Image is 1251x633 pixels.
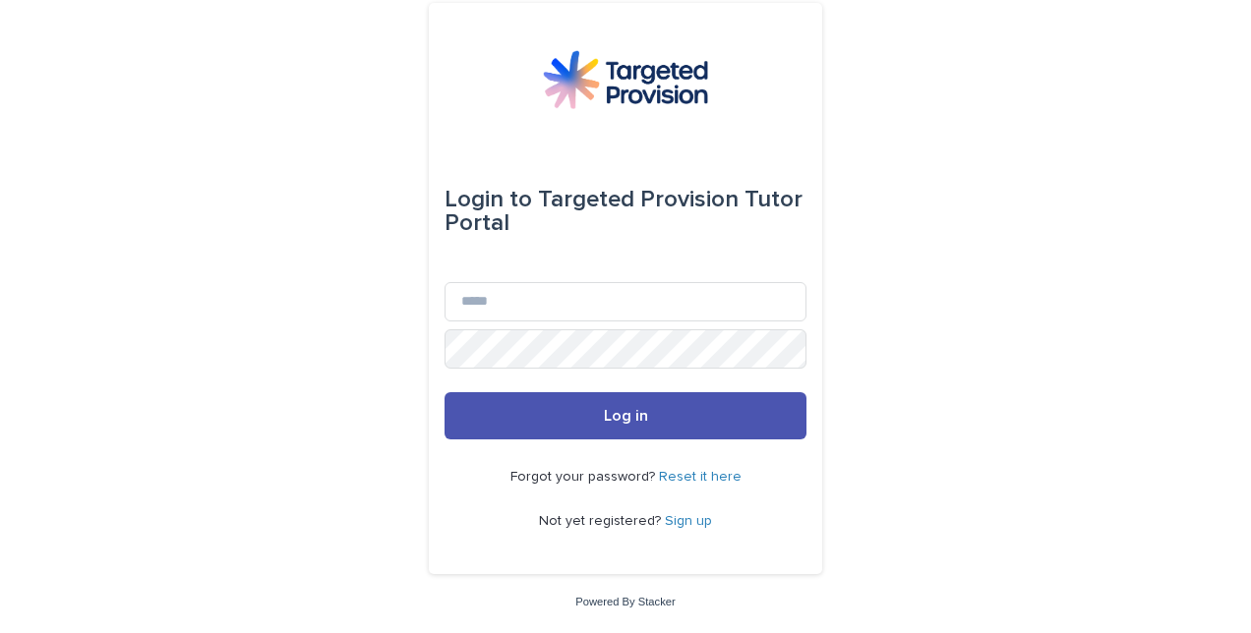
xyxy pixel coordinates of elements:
[543,50,708,109] img: M5nRWzHhSzIhMunXDL62
[445,188,532,211] span: Login to
[604,408,648,424] span: Log in
[510,470,659,484] span: Forgot your password?
[659,470,742,484] a: Reset it here
[665,514,712,528] a: Sign up
[445,392,806,439] button: Log in
[575,596,675,607] a: Powered By Stacker
[445,172,806,251] div: Targeted Provision Tutor Portal
[539,514,665,528] span: Not yet registered?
